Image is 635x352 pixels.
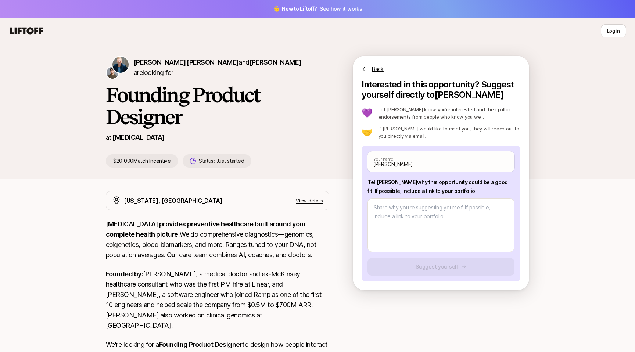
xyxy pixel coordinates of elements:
p: 💜 [362,109,373,118]
p: [MEDICAL_DATA] [112,132,164,143]
span: 👋 New to Liftoff? [273,4,362,13]
p: Status: [199,157,244,165]
p: Back [372,65,384,73]
p: 🤝 [362,128,373,137]
img: David Deng [107,67,118,79]
span: Just started [216,158,244,164]
img: Sagan Schultz [112,57,129,73]
h1: Founding Product Designer [106,84,329,128]
p: [PERSON_NAME], a medical doctor and ex-McKinsey healthcare consultant who was the first PM hire a... [106,269,329,331]
strong: Founded by: [106,270,143,278]
span: and [238,58,301,66]
p: are looking for [134,57,329,78]
p: $20,000 Match Incentive [106,154,178,168]
button: Log in [601,24,626,37]
p: Interested in this opportunity? Suggest yourself directly to [PERSON_NAME] [362,79,520,100]
strong: [MEDICAL_DATA] provides preventive healthcare built around your complete health picture. [106,220,307,238]
span: [PERSON_NAME] [250,58,301,66]
p: View details [296,197,323,204]
p: Tell [PERSON_NAME] why this opportunity could be a good fit . If possible, include a link to your... [367,178,514,195]
strong: Founding Product Designer [159,341,243,348]
p: Let [PERSON_NAME] know you’re interested and then pull in endorsements from people who know you w... [379,106,520,121]
p: If [PERSON_NAME] would like to meet you, they will reach out to you directly via email. [379,125,520,140]
p: We do comprehensive diagnostics—genomics, epigenetics, blood biomarkers, and more. Ranges tuned t... [106,219,329,260]
p: at [106,133,111,142]
p: [US_STATE], [GEOGRAPHIC_DATA] [124,196,223,205]
span: [PERSON_NAME] [PERSON_NAME] [134,58,238,66]
a: See how it works [320,6,362,12]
